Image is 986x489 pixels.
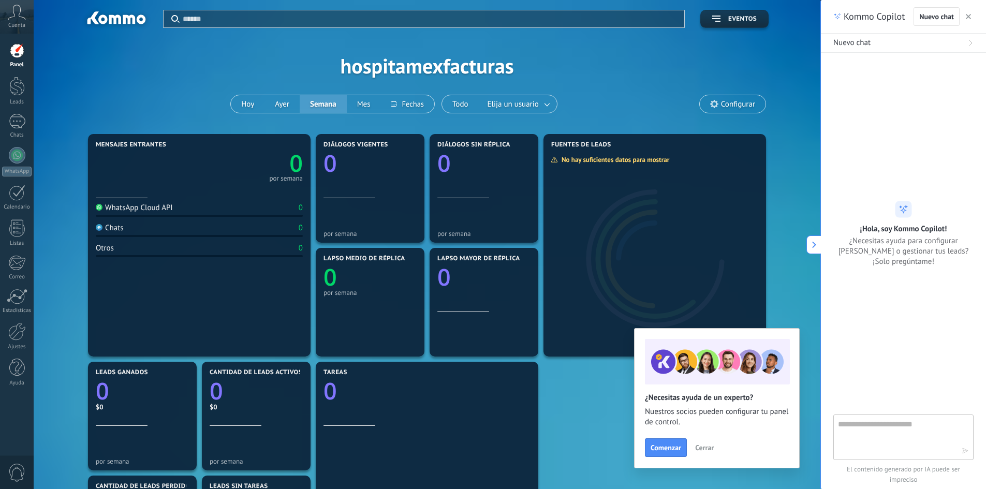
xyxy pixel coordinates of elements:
div: Estadísticas [2,307,32,314]
span: Leads ganados [96,369,148,376]
button: Eventos [700,10,769,28]
div: Otros [96,243,114,253]
text: 0 [323,375,337,407]
h2: ¿Necesitas ayuda de un experto? [645,393,789,403]
div: WhatsApp Cloud API [96,203,173,213]
img: Chats [96,224,102,231]
button: Fechas [380,95,434,113]
span: Fuentes de leads [551,141,611,149]
div: Chats [96,223,124,233]
div: 0 [299,203,303,213]
a: 0 [323,375,531,407]
span: Mensajes entrantes [96,141,166,149]
text: 0 [437,261,451,293]
button: Ayer [264,95,300,113]
span: Diálogos vigentes [323,141,388,149]
span: Configurar [721,100,755,109]
a: 0 [199,147,303,179]
button: Cerrar [690,440,718,455]
div: por semana [323,230,417,238]
h2: ¡Hola, soy Kommo Copilot! [860,224,947,233]
button: Todo [442,95,479,113]
div: Chats [2,132,32,139]
span: Comenzar [651,444,681,451]
div: por semana [210,457,303,465]
div: por semana [269,176,303,181]
div: Ajustes [2,344,32,350]
text: 0 [210,375,223,407]
button: Semana [300,95,347,113]
div: por semana [323,289,417,297]
div: 0 [299,243,303,253]
span: Nuestros socios pueden configurar tu panel de control. [645,407,789,427]
div: No hay suficientes datos para mostrar [551,155,676,164]
span: Nuevo chat [833,38,871,48]
text: 0 [323,261,337,293]
span: Eventos [728,16,757,23]
span: Nuevo chat [919,13,954,20]
span: Cerrar [695,444,714,451]
button: Nuevo chat [821,34,986,53]
img: WhatsApp Cloud API [96,204,102,211]
div: Listas [2,240,32,247]
div: Correo [2,274,32,280]
div: WhatsApp [2,167,32,176]
span: Kommo Copilot [844,10,905,23]
div: Calendario [2,204,32,211]
a: 0 [210,375,303,407]
div: por semana [96,457,189,465]
div: 0 [299,223,303,233]
div: Leads [2,99,32,106]
text: 0 [96,375,109,407]
div: Ayuda [2,380,32,387]
span: ¿Necesitas ayuda para configurar [PERSON_NAME] o gestionar tus leads? ¡Solo pregúntame! [833,235,974,266]
text: 0 [289,147,303,179]
div: Panel [2,62,32,68]
button: Mes [347,95,381,113]
span: Lapso medio de réplica [323,255,405,262]
text: 0 [437,147,451,179]
div: por semana [437,230,531,238]
span: Lapso mayor de réplica [437,255,520,262]
span: El contenido generado por IA puede ser impreciso [833,464,974,485]
span: Diálogos sin réplica [437,141,510,149]
div: $0 [210,403,303,411]
button: Comenzar [645,438,687,457]
button: Hoy [231,95,264,113]
text: 0 [323,147,337,179]
a: 0 [96,375,189,407]
span: Cuenta [8,22,25,29]
span: Cantidad de leads activos [210,369,302,376]
button: Nuevo chat [914,7,960,26]
span: Elija un usuario [485,97,541,111]
div: $0 [96,403,189,411]
span: Tareas [323,369,347,376]
button: Elija un usuario [479,95,557,113]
